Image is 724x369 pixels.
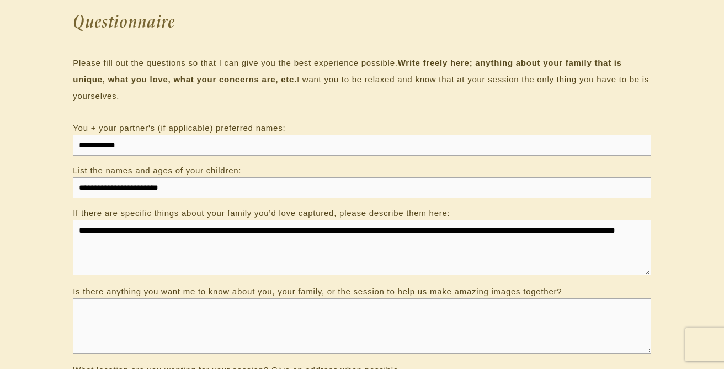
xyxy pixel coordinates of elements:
strong: Write freely here; anything about your family that is unique, what you love, what your concerns a... [73,58,625,84]
span: If there are specific things about your family you’d love captured, please describe them here: [73,208,450,218]
span: List the names and ages of your children: [73,166,241,175]
span: You + your partner's (if applicable) preferred names: [73,123,285,133]
h2: Questionnaire [73,4,651,38]
p: Please fill out the questions so that I can give you the best experience possible. I want you to ... [73,55,651,104]
span: Is there anything you want me to know about you, your family, or the session to help us make amaz... [73,287,562,296]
